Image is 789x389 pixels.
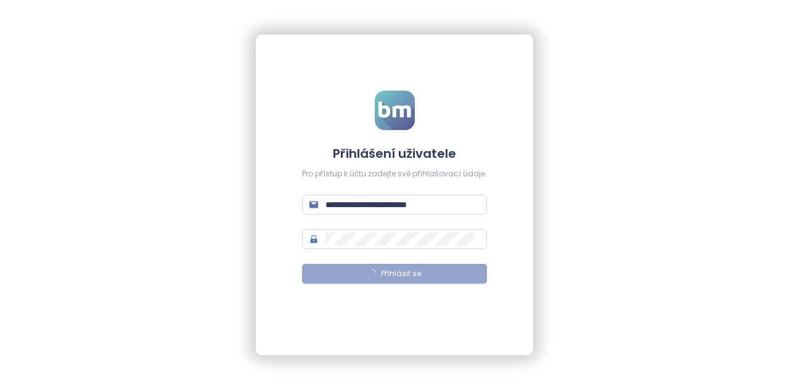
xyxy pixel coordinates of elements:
[309,200,318,209] span: mail
[375,91,415,130] img: logo
[309,235,318,244] span: lock
[367,268,377,277] span: loading
[302,168,487,180] div: Pro přístup k účtu zadejte své přihlašovací údaje.
[381,268,421,280] span: Přihlásit se
[302,264,487,284] button: Přihlásit se
[302,145,487,162] h4: Přihlášení uživatele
